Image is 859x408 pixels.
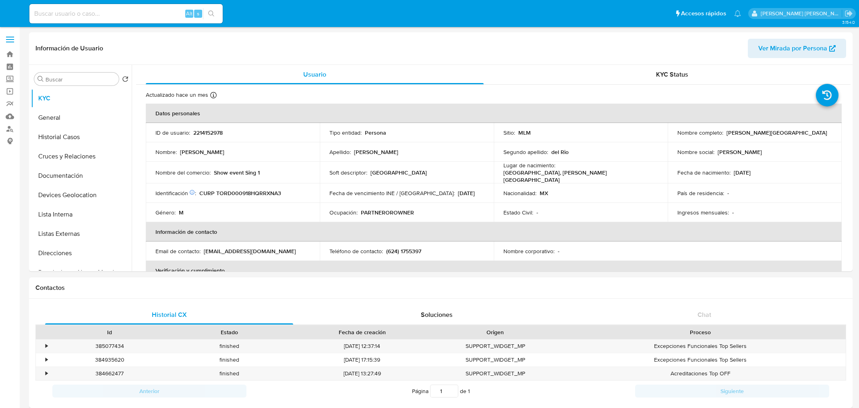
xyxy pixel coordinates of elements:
[31,205,132,224] button: Lista Interna
[31,108,132,127] button: General
[31,166,132,185] button: Documentación
[155,148,177,156] p: Nombre :
[551,148,569,156] p: del Rio
[31,147,132,166] button: Cruces y Relaciones
[561,328,840,336] div: Proceso
[845,9,853,18] a: Salir
[31,263,132,282] button: Restricciones Nuevo Mundo
[50,339,170,353] div: 385077434
[386,248,421,255] p: (624) 1755397
[329,189,455,197] p: Fecha de vencimiento INE / [GEOGRAPHIC_DATA] :
[518,129,531,136] p: MLM
[294,328,430,336] div: Fecha de creación
[29,8,223,19] input: Buscar usuario o caso...
[155,248,201,255] p: Email de contacto :
[155,169,211,176] p: Nombre del comercio :
[31,224,132,244] button: Listas Externas
[698,310,711,319] span: Chat
[303,70,326,79] span: Usuario
[677,148,714,156] p: Nombre social :
[503,169,655,183] p: [GEOGRAPHIC_DATA], [PERSON_NAME][GEOGRAPHIC_DATA]
[677,129,723,136] p: Nombre completo :
[677,169,731,176] p: Fecha de nacimiento :
[727,189,729,197] p: -
[180,148,224,156] p: [PERSON_NAME]
[458,189,475,197] p: [DATE]
[503,209,533,216] p: Estado Civil :
[503,248,555,255] p: Nombre corporativo :
[361,209,414,216] p: PARTNEROROWNER
[170,353,289,366] div: finished
[727,129,827,136] p: [PERSON_NAME][GEOGRAPHIC_DATA]
[155,189,196,197] p: Identificación :
[656,70,688,79] span: KYC Status
[540,189,548,197] p: MX
[46,76,116,83] input: Buscar
[31,185,132,205] button: Devices Geolocation
[365,129,386,136] p: Persona
[555,353,846,366] div: Excepciones Funcionales Top Sellers
[152,310,187,319] span: Historial CX
[503,148,548,156] p: Segundo apellido :
[329,209,358,216] p: Ocupación :
[170,339,289,353] div: finished
[329,169,367,176] p: Soft descriptor :
[31,244,132,263] button: Direcciones
[50,353,170,366] div: 384935620
[146,261,842,280] th: Verificación y cumplimiento
[170,367,289,380] div: finished
[122,76,128,85] button: Volver al orden por defecto
[146,91,208,99] p: Actualizado hace un mes
[31,127,132,147] button: Historial Casos
[155,129,190,136] p: ID de usuario :
[435,367,555,380] div: SUPPORT_WIDGET_MP
[193,129,223,136] p: 2214152978
[677,209,729,216] p: Ingresos mensuales :
[435,339,555,353] div: SUPPORT_WIDGET_MP
[146,104,842,123] th: Datos personales
[56,328,164,336] div: Id
[146,222,842,241] th: Información de contacto
[329,129,362,136] p: Tipo entidad :
[46,342,48,350] div: •
[503,162,555,169] p: Lugar de nacimiento :
[175,328,284,336] div: Estado
[748,39,846,58] button: Ver Mirada por Persona
[46,370,48,377] div: •
[761,10,842,17] p: michelleangelica.rodriguez@mercadolibre.com.mx
[179,209,184,216] p: M
[50,367,170,380] div: 384662477
[46,356,48,364] div: •
[536,209,538,216] p: -
[289,353,435,366] div: [DATE] 17:15:39
[289,339,435,353] div: [DATE] 12:37:14
[199,189,281,197] p: CURP TORD000918HQRRXNA3
[37,76,44,82] button: Buscar
[186,10,192,17] span: Alt
[734,169,751,176] p: [DATE]
[329,148,351,156] p: Apellido :
[197,10,199,17] span: s
[718,148,762,156] p: [PERSON_NAME]
[758,39,827,58] span: Ver Mirada por Persona
[412,385,470,398] span: Página de
[35,44,103,52] h1: Información de Usuario
[555,367,846,380] div: Acreditaciones Top OFF
[558,248,559,255] p: -
[503,129,515,136] p: Sitio :
[677,189,724,197] p: País de residencia :
[371,169,427,176] p: [GEOGRAPHIC_DATA]
[52,385,246,398] button: Anterior
[732,209,734,216] p: -
[214,169,260,176] p: Show event Sing 1
[734,10,741,17] a: Notificaciones
[468,387,470,395] span: 1
[555,339,846,353] div: Excepciones Funcionales Top Sellers
[289,367,435,380] div: [DATE] 13:27:49
[441,328,549,336] div: Origen
[35,284,846,292] h1: Contactos
[681,9,726,18] span: Accesos rápidos
[503,189,536,197] p: Nacionalidad :
[635,385,829,398] button: Siguiente
[204,248,296,255] p: [EMAIL_ADDRESS][DOMAIN_NAME]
